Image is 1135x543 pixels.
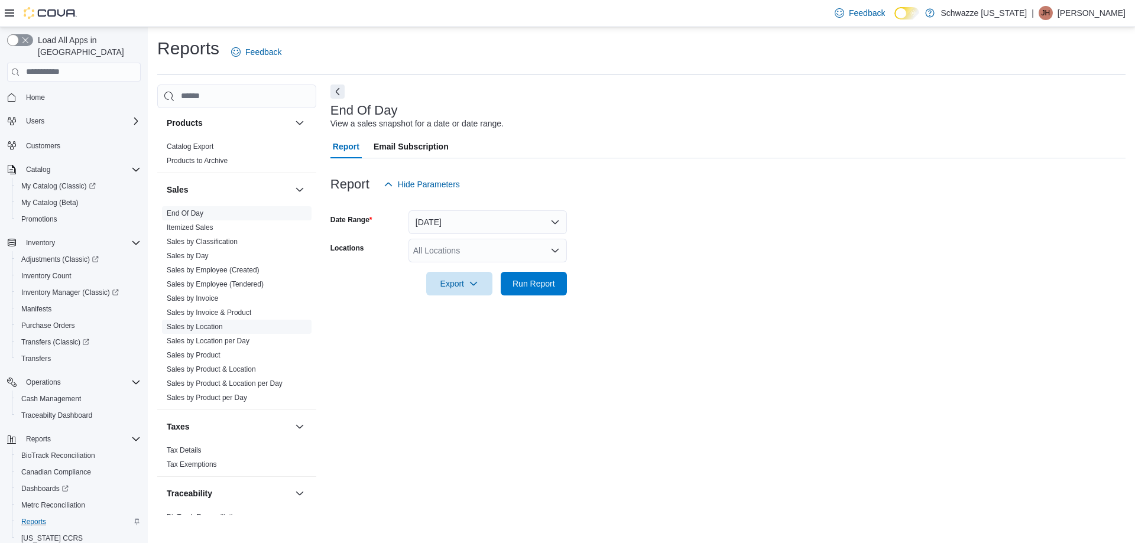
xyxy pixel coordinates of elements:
span: BioTrack Reconciliation [167,512,241,522]
span: End Of Day [167,209,203,218]
button: Next [330,84,345,99]
span: Catalog [21,162,141,177]
button: Operations [21,375,66,389]
a: Customers [21,139,65,153]
button: BioTrack Reconciliation [12,447,145,464]
a: Sales by Day [167,252,209,260]
span: JH [1042,6,1050,20]
span: Transfers [17,352,141,366]
span: Customers [21,138,141,152]
a: Home [21,90,50,105]
button: Traceability [167,487,290,499]
button: Sales [293,183,307,197]
span: Inventory [21,236,141,250]
a: Sales by Invoice & Product [167,308,251,317]
span: BioTrack Reconciliation [21,451,95,460]
a: Sales by Product [167,351,220,359]
button: Inventory [21,236,60,250]
a: Sales by Invoice [167,294,218,303]
button: Catalog [21,162,55,177]
span: Sales by Product & Location [167,365,256,374]
span: Purchase Orders [17,318,141,333]
span: Dashboards [21,484,69,493]
a: Inventory Manager (Classic) [12,284,145,301]
button: My Catalog (Beta) [12,194,145,211]
button: Export [426,272,492,295]
button: Promotions [12,211,145,227]
a: Inventory Manager (Classic) [17,285,124,300]
span: [US_STATE] CCRS [21,534,83,543]
a: My Catalog (Classic) [17,179,100,193]
h1: Reports [157,37,219,60]
button: Reports [2,431,145,447]
span: Users [21,114,141,128]
button: Canadian Compliance [12,464,145,480]
span: Promotions [17,212,141,226]
span: Sales by Day [167,251,209,261]
div: Justin Heistermann [1039,6,1053,20]
a: Sales by Product & Location [167,365,256,373]
span: Transfers [21,354,51,363]
span: Inventory Count [21,271,72,281]
a: Itemized Sales [167,223,213,232]
span: Hide Parameters [398,178,460,190]
p: | [1032,6,1034,20]
a: Catalog Export [167,142,213,151]
span: Reports [21,517,46,526]
button: Products [293,116,307,130]
h3: Taxes [167,421,190,433]
button: Hide Parameters [379,173,465,196]
span: Sales by Employee (Tendered) [167,279,264,289]
span: Sales by Product per Day [167,393,247,402]
a: Dashboards [17,482,73,496]
h3: End Of Day [330,103,398,118]
a: Products to Archive [167,157,228,165]
span: Purchase Orders [21,321,75,330]
button: Taxes [293,420,307,434]
span: Feedback [849,7,885,19]
span: Traceabilty Dashboard [21,411,92,420]
span: Tax Details [167,446,202,455]
a: Sales by Classification [167,238,238,246]
span: Promotions [21,214,57,224]
label: Date Range [330,215,372,225]
span: Dashboards [17,482,141,496]
a: Cash Management [17,392,86,406]
span: Canadian Compliance [17,465,141,479]
button: Operations [2,374,145,391]
span: Inventory [26,238,55,248]
button: Open list of options [550,246,560,255]
a: Sales by Employee (Tendered) [167,280,264,288]
span: Sales by Product [167,350,220,360]
span: Report [333,135,359,158]
a: Feedback [830,1,890,25]
span: Adjustments (Classic) [17,252,141,266]
span: Reports [26,434,51,444]
span: My Catalog (Classic) [17,179,141,193]
div: Taxes [157,443,316,476]
a: Metrc Reconciliation [17,498,90,512]
button: Transfers [12,350,145,367]
a: BioTrack Reconciliation [17,448,100,463]
span: Catalog [26,165,50,174]
button: Purchase Orders [12,317,145,334]
span: My Catalog (Beta) [21,198,79,207]
a: Transfers (Classic) [17,335,94,349]
button: Traceability [293,486,307,500]
span: Adjustments (Classic) [21,255,99,264]
h3: Products [167,117,203,129]
span: Sales by Location [167,322,223,331]
img: Cova [24,7,77,19]
a: Tax Details [167,446,202,454]
a: Manifests [17,302,56,316]
div: Traceability [157,510,316,529]
span: Customers [26,141,60,151]
span: Reports [21,432,141,446]
button: Taxes [167,421,290,433]
a: Tax Exemptions [167,460,217,469]
a: Adjustments (Classic) [17,252,103,266]
span: Reports [17,515,141,529]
